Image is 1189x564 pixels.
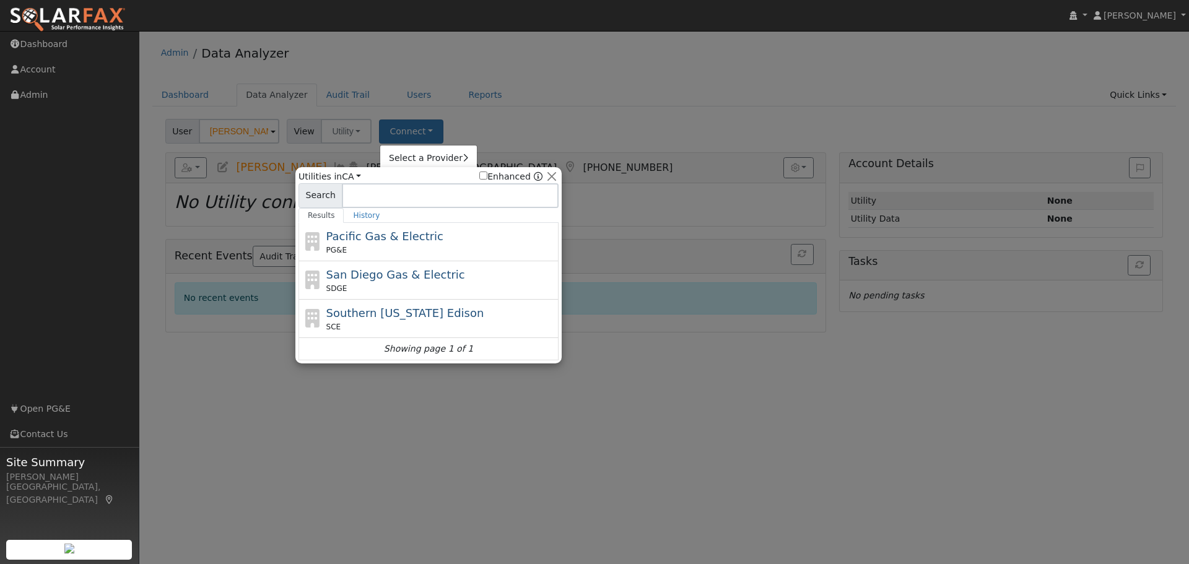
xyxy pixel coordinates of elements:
a: CA [342,171,361,181]
a: Select a Provider [380,150,477,167]
a: Enhanced Providers [534,171,542,181]
img: retrieve [64,544,74,553]
a: Map [104,495,115,505]
div: [PERSON_NAME] [6,471,133,484]
span: Southern [US_STATE] Edison [326,306,484,319]
span: SCE [326,321,341,332]
label: Enhanced [479,170,531,183]
span: San Diego Gas & Electric [326,268,465,281]
span: Search [298,183,342,208]
span: [PERSON_NAME] [1104,11,1176,20]
span: SDGE [326,283,347,294]
span: Site Summary [6,454,133,471]
i: Showing page 1 of 1 [384,342,473,355]
span: Pacific Gas & Electric [326,230,443,243]
span: Utilities in [298,170,361,183]
img: SolarFax [9,7,126,33]
a: Results [298,208,344,223]
a: History [344,208,389,223]
input: Enhanced [479,171,487,180]
div: [GEOGRAPHIC_DATA], [GEOGRAPHIC_DATA] [6,480,133,506]
span: Show enhanced providers [479,170,542,183]
span: PG&E [326,245,347,256]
